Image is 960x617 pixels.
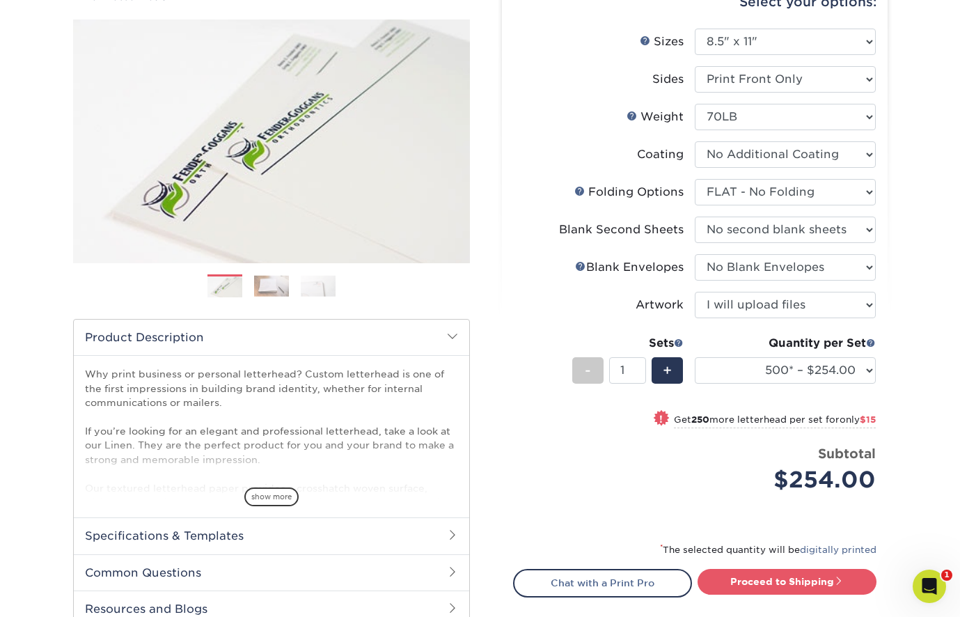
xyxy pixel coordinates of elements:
[207,275,242,299] img: Letterhead 01
[640,33,684,50] div: Sizes
[941,570,952,581] span: 1
[513,569,692,597] a: Chat with a Print Pro
[705,463,876,497] div: $254.00
[860,414,876,425] span: $15
[698,569,876,594] a: Proceed to Shipping
[73,4,470,279] img: Linen 01
[652,71,684,88] div: Sides
[559,221,684,238] div: Blank Second Sheets
[840,414,876,425] span: only
[627,109,684,125] div: Weight
[660,545,876,555] small: The selected quantity will be
[301,275,336,297] img: Letterhead 03
[636,297,684,313] div: Artwork
[637,146,684,163] div: Coating
[913,570,946,603] iframe: Intercom live chat
[574,184,684,201] div: Folding Options
[254,275,289,297] img: Letterhead 02
[74,320,469,355] h2: Product Description
[695,335,876,352] div: Quantity per Set
[244,487,299,506] span: show more
[691,414,709,425] strong: 250
[572,335,684,352] div: Sets
[800,545,876,555] a: digitally printed
[575,259,684,276] div: Blank Envelopes
[585,360,591,381] span: -
[74,517,469,554] h2: Specifications & Templates
[663,360,672,381] span: +
[3,575,118,612] iframe: Google Customer Reviews
[674,414,876,428] small: Get more letterhead per set for
[659,412,663,426] span: !
[74,554,469,591] h2: Common Questions
[818,446,876,461] strong: Subtotal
